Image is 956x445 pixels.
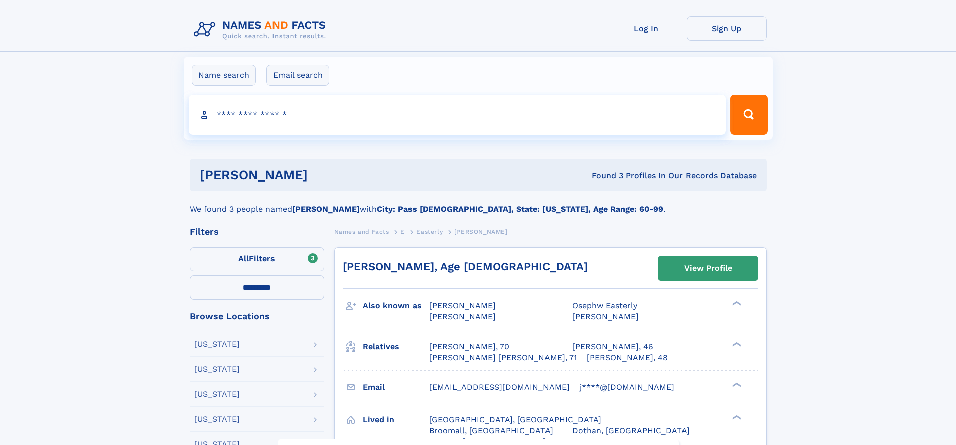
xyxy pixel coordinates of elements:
[194,365,240,373] div: [US_STATE]
[400,225,405,238] a: E
[730,414,742,420] div: ❯
[429,352,577,363] a: [PERSON_NAME] [PERSON_NAME], 71
[266,65,329,86] label: Email search
[687,16,767,41] a: Sign Up
[429,341,509,352] a: [PERSON_NAME], 70
[194,415,240,423] div: [US_STATE]
[429,415,601,424] span: [GEOGRAPHIC_DATA], [GEOGRAPHIC_DATA]
[190,16,334,43] img: Logo Names and Facts
[400,228,405,235] span: E
[684,257,732,280] div: View Profile
[334,225,389,238] a: Names and Facts
[730,300,742,307] div: ❯
[730,381,742,388] div: ❯
[238,254,249,263] span: All
[416,225,443,238] a: Easterly
[730,341,742,347] div: ❯
[416,228,443,235] span: Easterly
[194,340,240,348] div: [US_STATE]
[429,382,570,392] span: [EMAIL_ADDRESS][DOMAIN_NAME]
[292,204,360,214] b: [PERSON_NAME]
[454,228,508,235] span: [PERSON_NAME]
[190,227,324,236] div: Filters
[363,297,429,314] h3: Also known as
[194,390,240,398] div: [US_STATE]
[363,379,429,396] h3: Email
[450,170,757,181] div: Found 3 Profiles In Our Records Database
[190,312,324,321] div: Browse Locations
[429,426,553,435] span: Broomall, [GEOGRAPHIC_DATA]
[587,352,668,363] a: [PERSON_NAME], 48
[343,260,588,273] a: [PERSON_NAME], Age [DEMOGRAPHIC_DATA]
[572,312,639,321] span: [PERSON_NAME]
[377,204,663,214] b: City: Pass [DEMOGRAPHIC_DATA], State: [US_STATE], Age Range: 60-99
[189,95,726,135] input: search input
[190,247,324,271] label: Filters
[363,338,429,355] h3: Relatives
[429,312,496,321] span: [PERSON_NAME]
[572,341,653,352] a: [PERSON_NAME], 46
[190,191,767,215] div: We found 3 people named with .
[200,169,450,181] h1: [PERSON_NAME]
[572,301,637,310] span: Osephw Easterly
[192,65,256,86] label: Name search
[730,95,767,135] button: Search Button
[429,301,496,310] span: [PERSON_NAME]
[606,16,687,41] a: Log In
[658,256,758,280] a: View Profile
[363,411,429,428] h3: Lived in
[572,426,690,435] span: Dothan, [GEOGRAPHIC_DATA]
